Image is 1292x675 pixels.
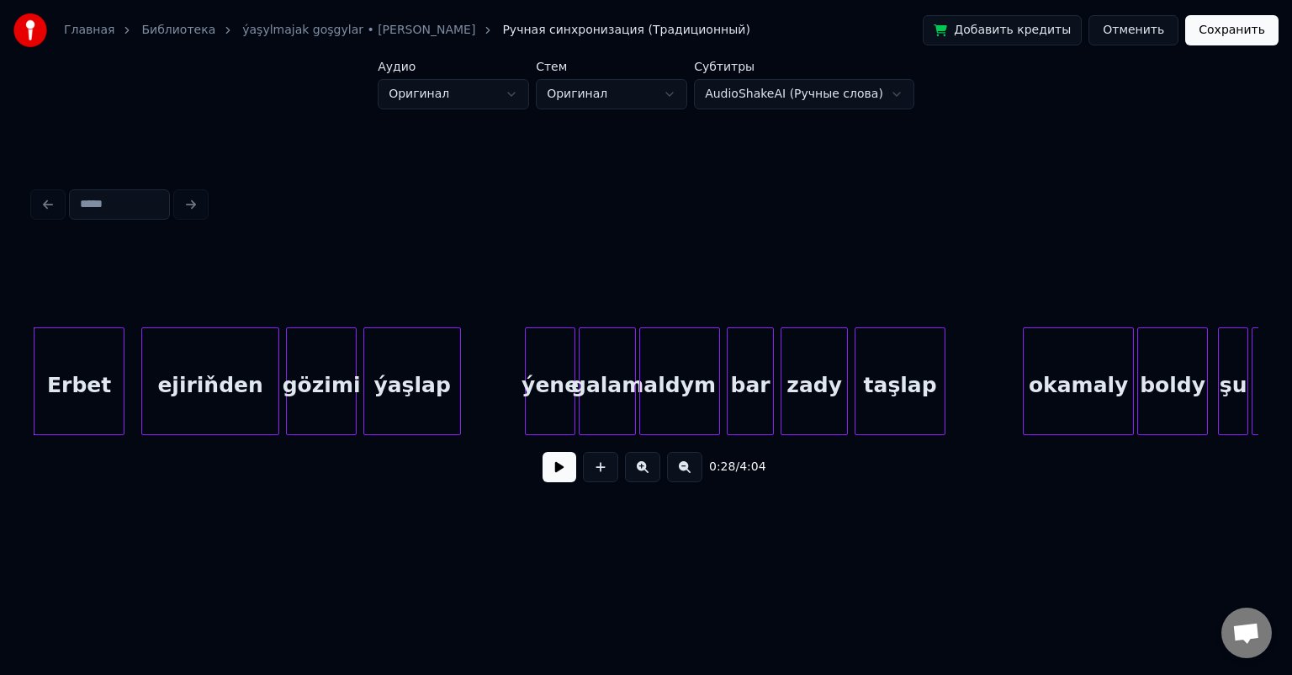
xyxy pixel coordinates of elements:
[1185,15,1279,45] button: Сохранить
[64,22,114,39] a: Главная
[378,61,529,72] label: Аудио
[709,459,735,476] span: 0:28
[709,459,749,476] div: /
[502,22,749,39] span: Ручная синхронизация (Традиционный)
[141,22,215,39] a: Библиотека
[1088,15,1178,45] button: Отменить
[13,13,47,47] img: youka
[923,15,1082,45] button: Добавить кредиты
[739,459,765,476] span: 4:04
[242,22,475,39] a: ýaşylmajak goşgylar • [PERSON_NAME]
[694,61,914,72] label: Субтитры
[64,22,750,39] nav: breadcrumb
[536,61,687,72] label: Стем
[1221,608,1272,658] a: Открытый чат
